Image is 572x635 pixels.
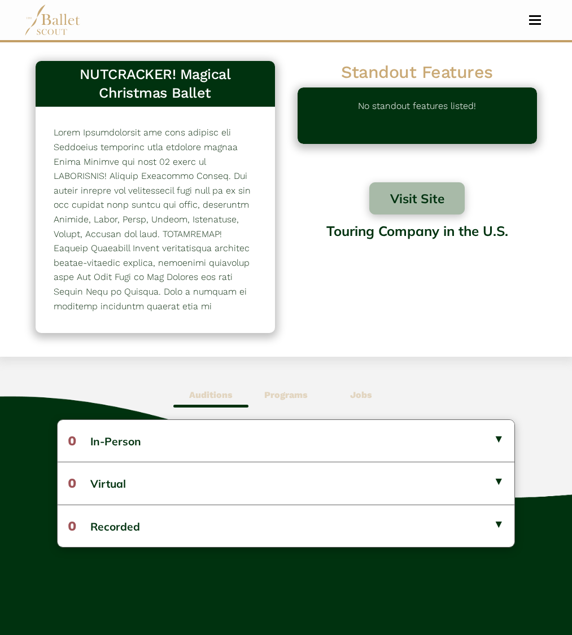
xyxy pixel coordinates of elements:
[68,518,76,534] span: 0
[58,420,514,462] button: 0In-Person
[369,182,465,214] button: Visit Site
[58,462,514,504] button: 0Virtual
[68,475,76,491] span: 0
[358,99,476,133] p: No standout features listed!
[298,214,537,304] div: Touring Company in the U.S.
[522,15,548,25] button: Toggle navigation
[189,389,233,400] b: Auditions
[68,433,76,449] span: 0
[58,505,514,547] button: 0Recorded
[45,65,266,102] h3: NUTCRACKER! Magical Christmas Ballet
[350,389,372,400] b: Jobs
[298,61,537,83] h2: Standout Features
[264,389,308,400] b: Programs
